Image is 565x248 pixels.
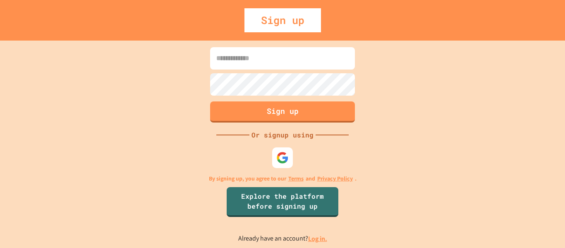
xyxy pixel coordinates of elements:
img: google-icon.svg [276,152,289,164]
a: Terms [288,174,304,183]
div: Sign up [244,8,321,32]
a: Explore the platform before signing up [227,187,338,217]
button: Sign up [210,101,355,123]
a: Log in. [308,234,327,243]
a: Privacy Policy [317,174,353,183]
div: Or signup using [249,130,316,140]
p: Already have an account? [238,234,327,244]
p: By signing up, you agree to our and . [209,174,357,183]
